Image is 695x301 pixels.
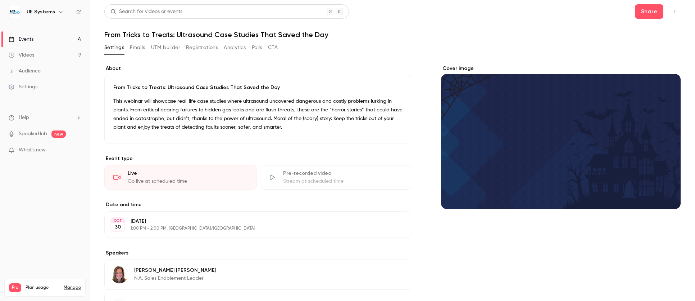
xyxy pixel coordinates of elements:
p: [PERSON_NAME] [PERSON_NAME] [134,267,216,274]
label: Cover image [441,65,681,72]
img: Maureen Gribble [111,266,128,283]
span: Help [19,114,29,121]
p: Event type [104,155,412,162]
p: 1:00 PM - 2:00 PM, [GEOGRAPHIC_DATA]/[GEOGRAPHIC_DATA] [131,226,374,231]
span: new [51,130,66,138]
button: CTA [268,42,278,53]
div: Videos [9,52,34,59]
button: Registrations [186,42,218,53]
a: Manage [64,285,81,291]
label: Date and time [104,201,412,208]
div: Pre-recorded video [283,170,403,177]
span: What's new [19,146,46,154]
p: This webinar will showcase real-life case studies where ultrasound uncovered dangerous and costly... [113,97,403,132]
div: Events [9,36,33,43]
span: Pro [9,283,21,292]
div: OCT [111,218,124,223]
div: Pre-recorded videoStream at scheduled time [260,165,412,190]
p: [DATE] [131,218,374,225]
button: Analytics [224,42,246,53]
button: Emails [130,42,145,53]
p: N.A. Sales Enablement Leader [134,275,216,282]
a: SpeakerHub [19,130,47,138]
label: About [104,65,412,72]
button: Share [635,4,663,19]
span: Plan usage [26,285,59,291]
div: Live [128,170,248,177]
div: Search for videos or events [110,8,182,16]
h6: UE Systems [27,8,55,16]
li: help-dropdown-opener [9,114,81,121]
label: Speakers [104,249,412,257]
button: Polls [252,42,262,53]
div: Stream at scheduled time [283,178,403,185]
div: Audience [9,67,41,75]
button: Settings [104,42,124,53]
div: Maureen Gribble[PERSON_NAME] [PERSON_NAME]N.A. Sales Enablement Leader [104,260,412,290]
p: From Tricks to Treats: Ultrasound Case Studies That Saved the Day [113,84,403,91]
h1: From Tricks to Treats: Ultrasound Case Studies That Saved the Day [104,30,681,39]
div: LiveGo live at scheduled time [104,165,257,190]
iframe: Noticeable Trigger [73,147,81,154]
img: UE Systems [9,6,21,18]
p: 30 [115,223,121,231]
button: UTM builder [151,42,180,53]
div: Go live at scheduled time [128,178,248,185]
section: Cover image [441,65,681,209]
div: Settings [9,83,37,90]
